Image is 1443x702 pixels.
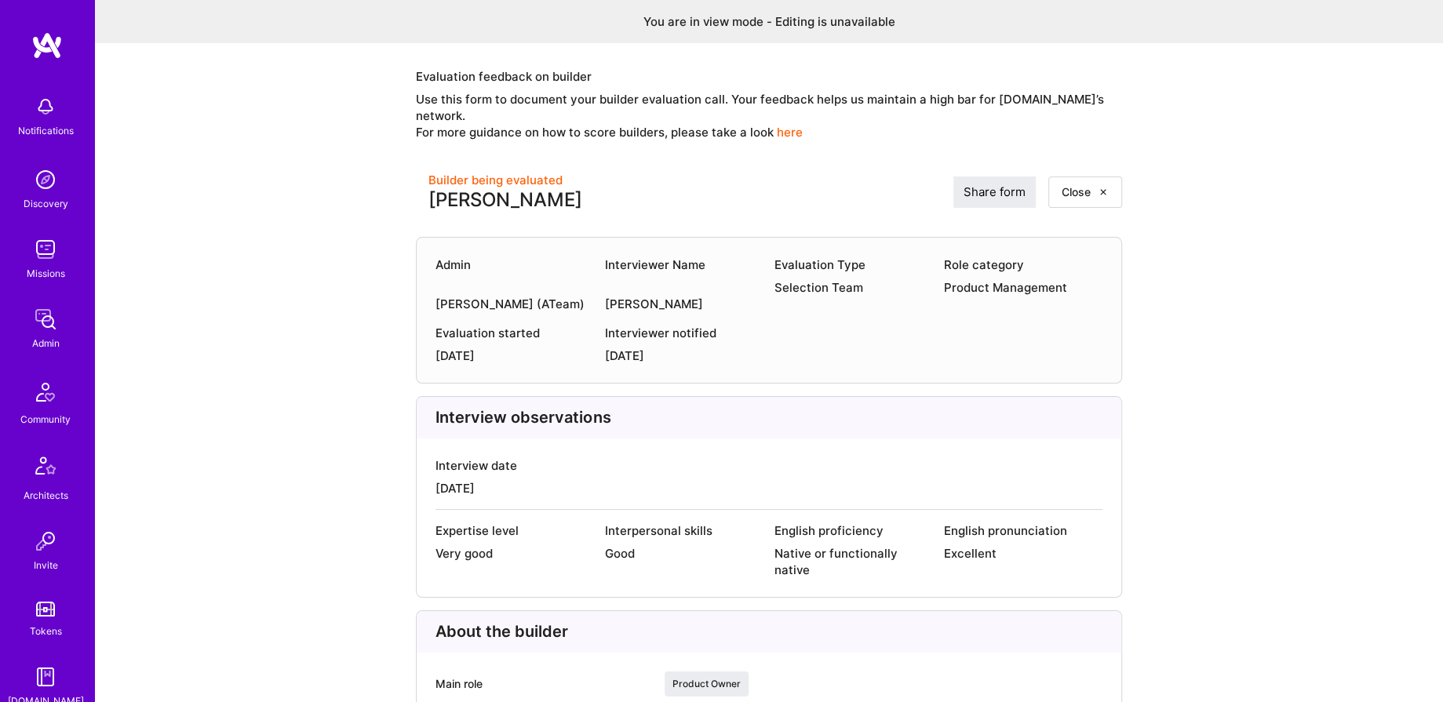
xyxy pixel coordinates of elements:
div: Evaluation feedback on builder [416,68,1122,85]
a: here [777,125,803,140]
div: Product Owner [665,671,749,697]
div: Tokens [30,623,62,639]
div: Role category [944,256,1101,273]
div: Admin [32,335,60,351]
div: Interview date [435,457,517,474]
img: admin teamwork [30,304,61,335]
div: Expertise level [435,522,605,539]
div: English pronunciation [944,522,1113,539]
div: [DATE] [435,347,592,364]
button: Share form [953,176,1036,208]
img: guide book [30,661,61,693]
img: logo [31,31,63,60]
div: Evaluation started [435,325,592,341]
div: Interpersonal skills [605,522,774,539]
div: Native or functionally native [774,545,931,578]
div: [DATE] [605,347,762,364]
div: [PERSON_NAME] [605,296,762,312]
div: Interviewer notified [605,325,762,341]
div: [DATE] [435,480,517,496]
div: Community [20,411,71,427]
a: Builder being evaluated[PERSON_NAME] [416,172,582,212]
div: Interview observations [417,397,1121,438]
div: [PERSON_NAME] (ATeam) [435,296,592,312]
div: About the builder [417,611,1121,653]
div: Use this form to document your builder evaluation call. Your feedback helps us maintain a high ba... [416,91,1122,140]
div: Discovery [24,195,68,212]
div: Missions [27,265,65,282]
div: Builder being evaluated [428,172,582,188]
div: English proficiency [774,522,944,539]
div: Architects [24,487,68,504]
div: Excellent [944,545,1101,562]
div: Evaluation Type [774,256,931,273]
div: [PERSON_NAME] [428,188,582,212]
div: Notifications [18,122,74,139]
div: Main role [435,671,646,697]
div: Selection Team [774,279,931,296]
img: Community [27,373,64,411]
img: tokens [36,602,55,617]
img: discovery [30,164,61,195]
div: Interviewer Name [605,256,762,273]
img: teamwork [30,234,61,265]
div: Invite [34,557,58,573]
img: bell [30,91,61,122]
button: Close [1048,176,1122,208]
div: Admin [435,256,592,273]
div: You are in view mode - Editing is unavailable [643,13,895,30]
div: Very good [435,545,592,562]
div: Good [605,545,762,562]
img: Architects [27,449,64,487]
img: Invite [30,526,61,557]
div: Product Management [944,279,1101,296]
